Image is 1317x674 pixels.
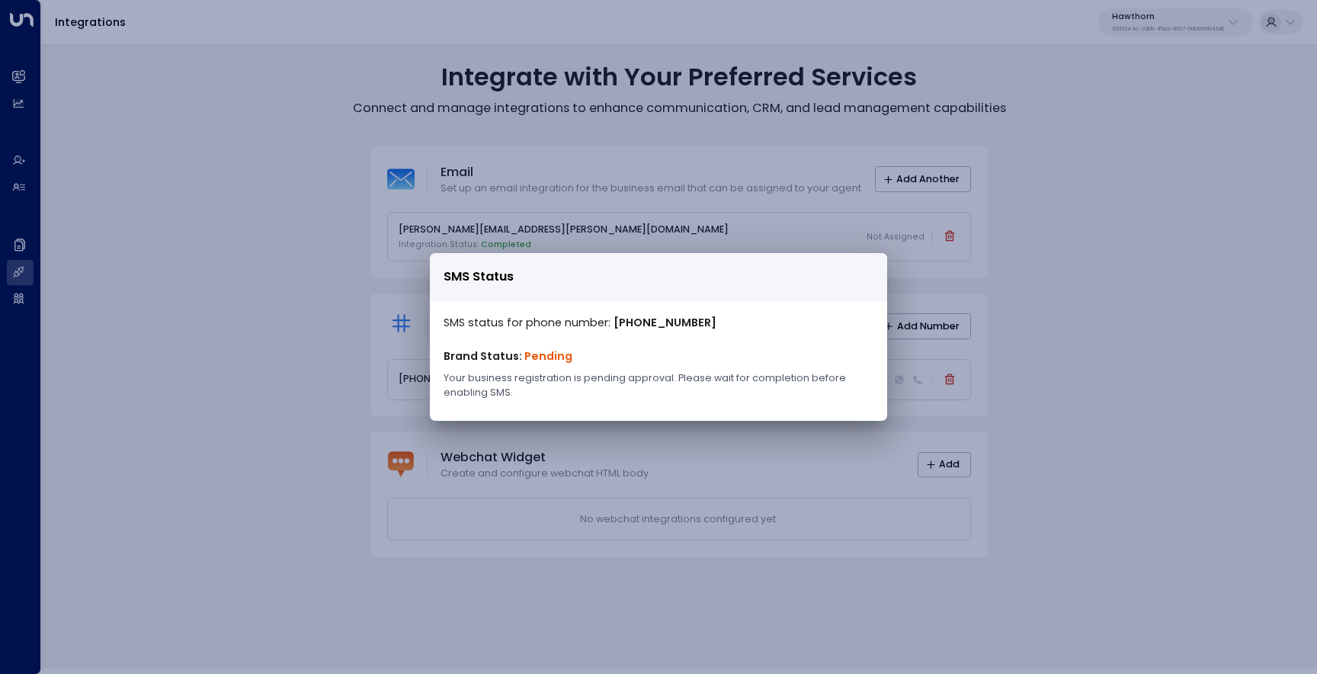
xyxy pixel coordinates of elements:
[444,267,514,287] span: SMS Status
[614,315,716,330] strong: [PHONE_NUMBER]
[444,348,873,365] p: Brand Status:
[444,315,873,332] p: SMS status for phone number:
[524,348,572,364] span: Pending
[444,371,873,400] p: Your business registration is pending approval. Please wait for completion before enabling SMS.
